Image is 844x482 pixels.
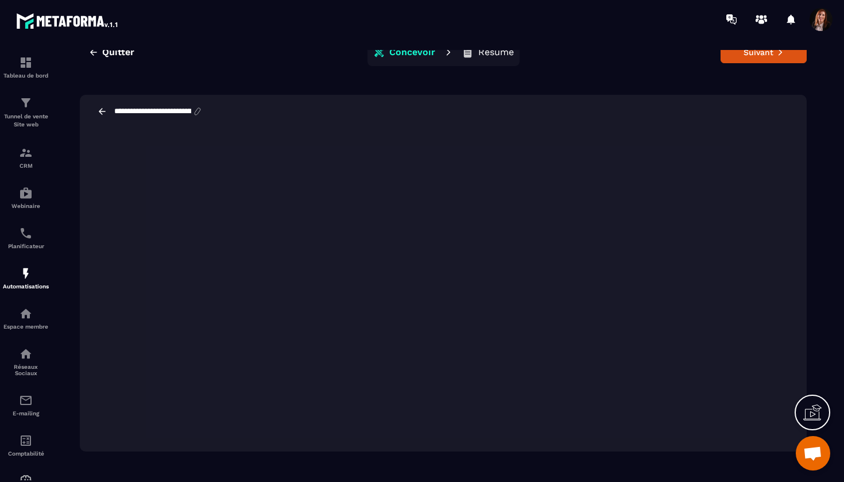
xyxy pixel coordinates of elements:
span: Quitter [102,47,134,58]
img: accountant [19,434,33,448]
p: Automatisations [3,283,49,290]
a: schedulerschedulerPlanificateur [3,218,49,258]
p: Planificateur [3,243,49,249]
a: formationformationTableau de bord [3,47,49,87]
img: social-network [19,347,33,361]
button: Concevoir [370,41,439,64]
button: Résumé [458,41,517,64]
img: scheduler [19,226,33,240]
p: Webinaire [3,203,49,209]
img: logo [16,10,119,31]
a: automationsautomationsEspace membre [3,298,49,338]
img: formation [19,56,33,70]
p: E-mailing [3,410,49,417]
a: formationformationCRM [3,137,49,178]
img: automations [19,307,33,321]
p: Résumé [478,47,514,58]
img: automations [19,186,33,200]
a: emailemailE-mailing [3,385,49,425]
img: formation [19,96,33,110]
p: Espace membre [3,323,49,330]
a: accountantaccountantComptabilité [3,425,49,465]
p: Tableau de bord [3,72,49,79]
p: Réseaux Sociaux [3,364,49,376]
a: social-networksocial-networkRéseaux Sociaux [3,338,49,385]
a: automationsautomationsWebinaire [3,178,49,218]
img: formation [19,146,33,160]
img: email [19,394,33,407]
p: Tunnel de vente Site web [3,113,49,129]
a: automationsautomationsAutomatisations [3,258,49,298]
img: automations [19,267,33,280]
p: Comptabilité [3,450,49,457]
p: Concevoir [389,47,435,58]
div: Ouvrir le chat [796,436,830,471]
a: formationformationTunnel de vente Site web [3,87,49,137]
button: Quitter [80,42,143,63]
p: CRM [3,163,49,169]
button: Suivant [721,41,807,63]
